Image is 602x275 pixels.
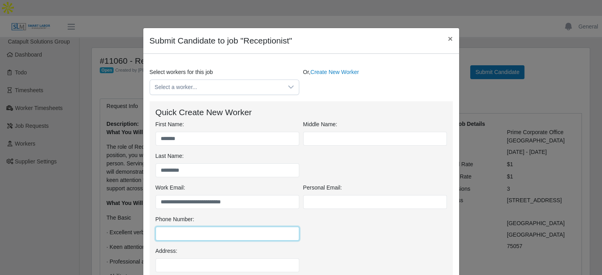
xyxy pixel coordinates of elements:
[156,184,185,192] label: Work Email:
[310,69,359,75] a: Create New Worker
[303,120,337,129] label: Middle Name:
[303,184,342,192] label: Personal Email:
[156,120,184,129] label: First Name:
[301,68,455,95] div: Or,
[150,34,292,47] h4: Submit Candidate to job "Receptionist"
[156,152,184,160] label: Last Name:
[6,6,295,15] body: Rich Text Area. Press ALT-0 for help.
[156,247,177,255] label: Address:
[150,68,213,76] label: Select workers for this job
[448,34,452,43] span: ×
[156,107,447,117] h4: Quick Create New Worker
[156,215,194,224] label: Phone Number:
[441,28,459,49] button: Close
[150,80,283,95] span: Select a worker...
